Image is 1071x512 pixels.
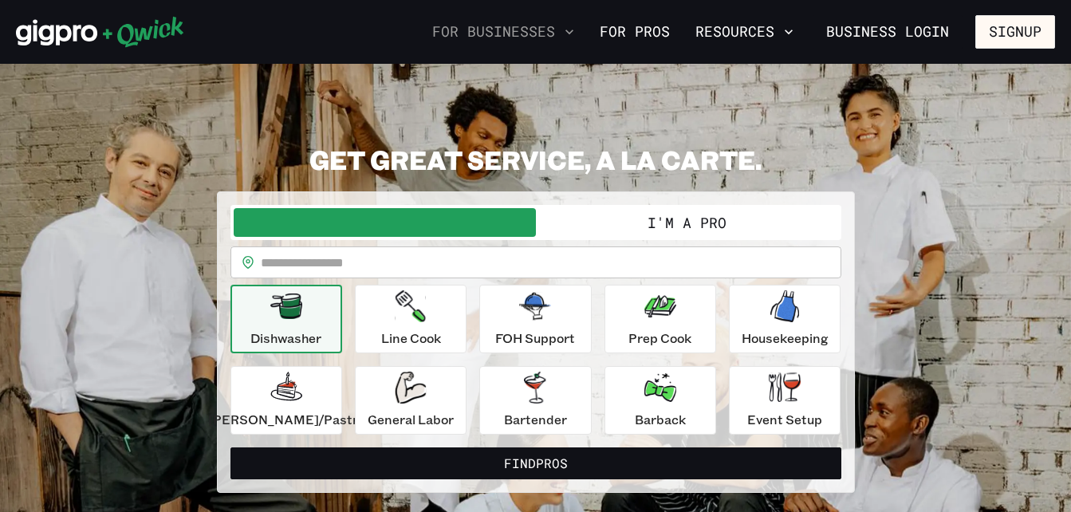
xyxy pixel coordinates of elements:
button: Barback [604,366,716,435]
p: Prep Cook [628,329,691,348]
button: Event Setup [729,366,841,435]
p: Line Cook [381,329,441,348]
button: FindPros [230,447,841,479]
h2: GET GREAT SERVICE, A LA CARTE. [217,144,855,175]
p: Barback [635,410,686,429]
p: [PERSON_NAME]/Pastry [208,410,364,429]
button: General Labor [355,366,467,435]
p: General Labor [368,410,454,429]
button: [PERSON_NAME]/Pastry [230,366,342,435]
p: Event Setup [747,410,822,429]
button: For Businesses [426,18,581,45]
button: Signup [975,15,1055,49]
p: Bartender [504,410,567,429]
button: Housekeeping [729,285,841,353]
button: Dishwasher [230,285,342,353]
button: Prep Cook [604,285,716,353]
button: Line Cook [355,285,467,353]
p: Dishwasher [250,329,321,348]
p: FOH Support [495,329,575,348]
button: Bartender [479,366,591,435]
button: Resources [689,18,800,45]
a: Business Login [813,15,963,49]
p: Housekeeping [742,329,829,348]
button: FOH Support [479,285,591,353]
button: I'm a Business [234,208,536,237]
button: I'm a Pro [536,208,838,237]
a: For Pros [593,18,676,45]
